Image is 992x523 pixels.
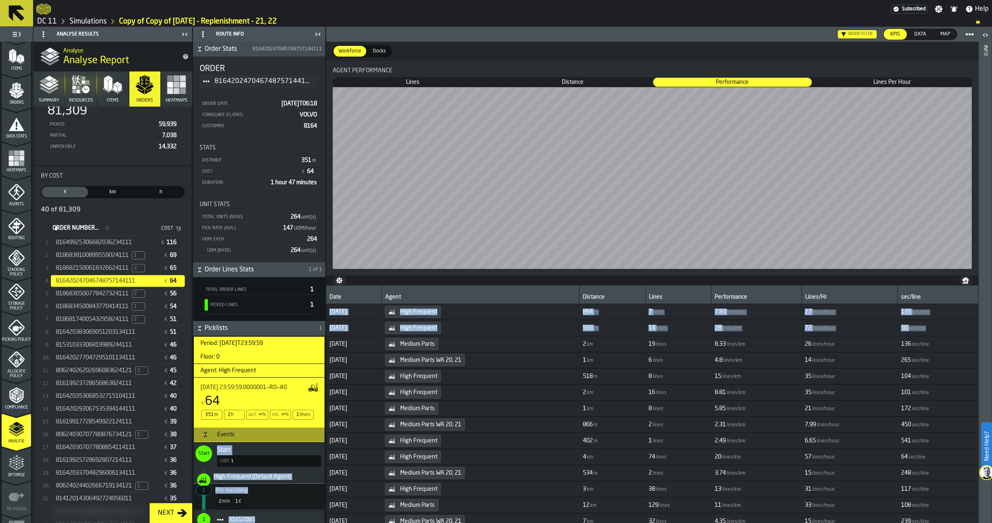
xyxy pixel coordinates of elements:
[170,419,178,425] span: 39
[385,306,441,318] div: High Frequent
[980,29,991,43] label: button-toggle-Open
[56,303,129,310] span: 8186834500843770414111
[2,41,31,74] li: menu Items
[231,412,234,418] span: h
[333,276,346,285] button: button-
[201,180,267,185] div: Duration
[69,17,107,26] a: link-to-/wh/i/2e91095d-d0fa-471d-87cf-b9f7f81665fc
[220,459,229,464] span: Cost
[200,222,319,233] div: StatList-item-Pick Rate (Avg.)
[56,316,129,323] span: 8186817400543295824111
[2,338,31,342] span: Picking Policy
[165,483,167,489] span: €
[307,169,315,174] span: 64
[51,454,185,466] div: StatList-item-[object Object]
[281,101,317,107] span: [DATE]T06:18
[56,252,129,259] span: 8186838100899559024111
[170,342,178,348] span: 46
[201,124,300,129] div: Customer
[51,441,185,454] div: StatList-item-[object Object]
[201,401,204,407] span: €
[2,405,31,410] span: Compliance
[56,470,135,476] span: 816420337048296006134111
[947,5,961,13] label: button-toggle-Notifications
[2,302,31,311] span: Storage Policy
[333,77,493,87] label: button-switch-multi-Lines
[91,188,134,196] span: km
[2,447,31,480] li: menu Optimise
[907,29,933,40] label: button-switch-multi-Data
[159,144,176,150] span: 14,332
[132,290,145,298] span: Unpickable Lines
[253,46,322,52] span: 816420247046748757144111
[166,98,187,103] span: Heatmaps
[167,240,178,245] span: 116
[200,155,319,166] div: StatList-item-Distance
[333,67,972,74] div: Title
[51,338,185,351] div: StatList-item-[object Object]
[200,384,287,391] span: [DATE] 23:59:59.0000001—R0—#0
[2,210,31,243] li: menu Routing
[165,342,167,348] span: €
[48,130,178,141] div: StatList-item-Partial
[193,195,325,262] div: stat-Unit Stats
[165,317,167,323] span: €
[165,304,167,310] span: €
[170,445,178,450] span: 37
[200,211,319,222] div: StatList-item-Total Units (Base)
[813,78,972,87] div: thumb
[201,226,280,231] div: Pick Rate (Avg.)
[51,377,185,390] div: StatList-item-[object Object]
[51,351,185,364] div: StatList-item-[object Object]
[165,368,167,374] span: €
[56,290,129,297] span: 8186830500778427324111
[170,483,178,489] span: 36
[170,252,178,258] span: 69
[333,67,392,74] span: Agent performance
[200,120,319,131] div: StatList-item-Customer
[2,481,31,514] li: menu Re-assign
[148,226,173,231] span: Cost
[385,338,439,350] div: Medium Parts
[385,418,465,431] div: Medium Parts WA 20, 21
[200,166,319,177] div: StatList-item-Cost
[165,394,167,399] span: €
[228,412,231,418] div: 2
[162,133,176,138] span: 7,038
[56,444,135,451] span: 816420307077808854114111
[51,466,185,479] div: StatList-item-[object Object]
[51,223,116,234] input: label
[205,265,307,275] span: Order Lines Stats
[200,201,319,208] div: Title
[302,169,305,175] span: €
[812,77,972,87] label: button-switch-multi-Lines Per Hour
[56,278,135,284] span: 816420247046748757144111
[51,249,185,261] div: StatList-item-[object Object]
[367,45,392,57] label: button-switch-multi-Docks
[170,355,178,361] span: 46
[89,186,137,198] label: button-switch-multi-Distance
[2,236,31,240] span: Routing
[283,225,317,231] span: 147
[170,368,178,373] span: 45
[132,264,145,272] span: Unpickable Lines
[170,393,178,399] span: 40
[2,134,31,139] span: Data Stats
[165,253,167,259] span: €
[51,428,185,441] div: StatList-item-[object Object]
[36,2,51,17] a: logo-header
[43,188,86,196] span: €
[385,467,465,479] div: Medium Parts WA 20, 21
[56,431,132,438] span: 80624030707780876734121
[2,75,31,108] li: menu Orders
[333,45,367,57] label: button-switch-multi-Workforce
[259,412,262,418] div: ∞
[294,226,316,231] span: UOM/hour
[2,29,31,40] label: button-toggle-Toggle Full Menu
[165,355,167,361] span: €
[200,145,216,151] span: Stats
[201,101,278,107] div: Order Date
[293,410,314,420] div: Line Speed 0.016 l/hour
[49,133,159,138] div: Partial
